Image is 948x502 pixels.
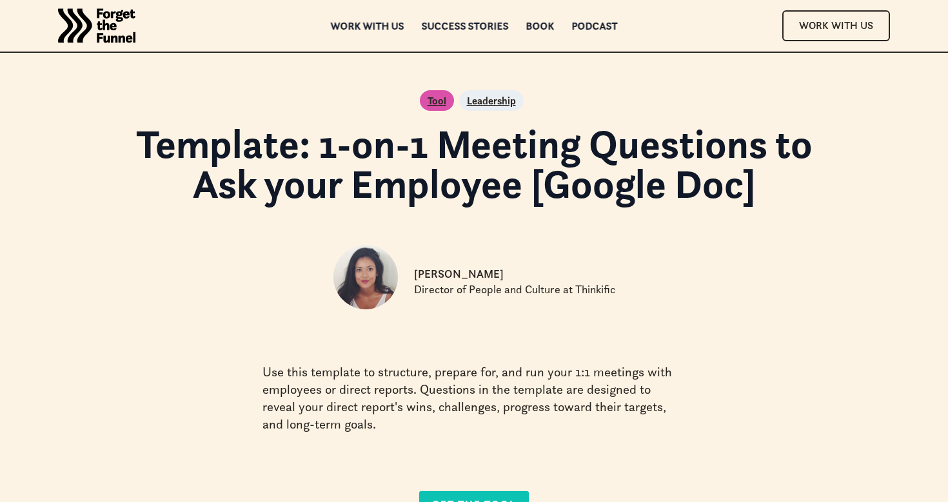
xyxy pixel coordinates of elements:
[414,267,504,282] p: [PERSON_NAME]
[414,282,615,298] p: Director of People and Culture at Thinkific
[467,93,516,108] a: Leadership
[428,93,446,108] a: Tool
[572,21,618,30] a: Podcast
[108,124,840,204] h1: Template: 1-on-1 Meeting Questions to Ask your Employee [Google Doc]
[526,21,555,30] a: Book
[331,21,404,30] a: Work with us
[262,363,686,433] p: Use this template to structure, prepare for, and run your 1:1 meetings with employees or direct r...
[422,21,509,30] a: Success Stories
[782,10,890,41] a: Work With Us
